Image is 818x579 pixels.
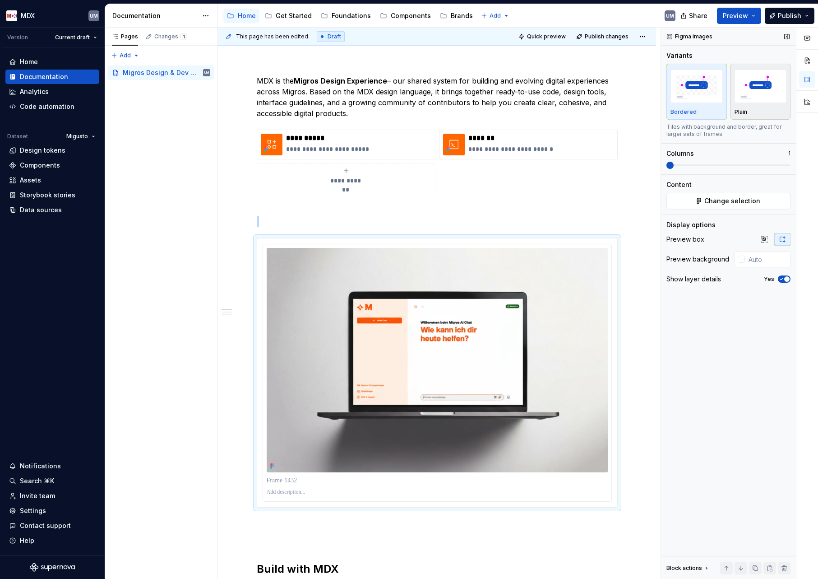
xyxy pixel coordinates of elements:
[666,64,727,120] button: placeholderBordered
[5,70,99,84] a: Documentation
[666,180,692,189] div: Content
[180,33,187,40] span: 1
[5,55,99,69] a: Home
[666,193,790,209] button: Change selection
[585,33,629,40] span: Publish changes
[55,34,90,41] span: Current draft
[666,220,716,229] div: Display options
[670,108,697,116] p: Bordered
[490,12,501,19] span: Add
[666,51,693,60] div: Variants
[735,70,787,103] img: placeholder
[20,205,62,215] div: Data sources
[5,84,99,99] a: Analytics
[257,562,618,576] h2: Build with MDX
[20,146,65,155] div: Design tokens
[257,75,618,119] p: MDX is the – our shared system for building and evolving digital experiences across Migros. Based...
[670,70,723,103] img: placeholder
[516,30,570,43] button: Quick preview
[730,64,791,120] button: placeholderPlain
[717,8,761,24] button: Preview
[666,275,721,284] div: Show layer details
[204,68,209,77] div: UM
[7,133,28,140] div: Dataset
[30,563,75,572] svg: Supernova Logo
[20,462,61,471] div: Notifications
[123,68,197,77] div: Migros Design & Dev Experience
[666,149,694,158] div: Columns
[112,33,138,40] div: Pages
[5,203,99,217] a: Data sources
[689,11,707,20] span: Share
[5,143,99,158] a: Design tokens
[51,31,101,44] button: Current draft
[527,33,566,40] span: Quick preview
[5,489,99,503] a: Invite team
[778,11,801,20] span: Publish
[5,518,99,533] button: Contact support
[20,191,75,200] div: Storybook stories
[666,123,790,138] div: Tiles with background and border, great for larger sets of frames.
[332,11,371,20] div: Foundations
[666,255,729,264] div: Preview background
[223,9,259,23] a: Home
[5,504,99,518] a: Settings
[108,65,214,80] a: Migros Design & Dev ExperienceUM
[223,7,476,25] div: Page tree
[276,11,312,20] div: Get Started
[20,521,71,530] div: Contact support
[478,9,512,22] button: Add
[436,9,476,23] a: Brands
[120,52,131,59] span: Add
[20,57,38,66] div: Home
[261,9,315,23] a: Get Started
[6,10,17,21] img: e41497f2-3305-4231-9db9-dd4d728291db.png
[573,30,633,43] button: Publish changes
[328,33,341,40] span: Draft
[21,11,35,20] div: MDX
[20,72,68,81] div: Documentation
[238,11,256,20] div: Home
[666,12,674,19] div: UM
[2,6,103,25] button: MDXUM
[261,134,282,155] img: faa3b186-dd5b-4911-9e3f-9ebe42ee0e4e.png
[20,491,55,500] div: Invite team
[745,251,790,267] input: Auto
[666,235,704,244] div: Preview box
[154,33,187,40] div: Changes
[676,8,713,24] button: Share
[5,158,99,173] a: Components
[765,8,814,24] button: Publish
[317,9,374,23] a: Foundations
[20,476,54,486] div: Search ⌘K
[20,102,74,111] div: Code automation
[20,506,46,515] div: Settings
[62,130,99,143] button: Migusto
[735,108,747,116] p: Plain
[5,533,99,548] button: Help
[704,196,760,205] span: Change selection
[20,87,49,96] div: Analytics
[90,12,98,19] div: UM
[376,9,434,23] a: Components
[5,474,99,488] button: Search ⌘K
[666,565,702,572] div: Block actions
[66,133,88,140] span: Migusto
[443,134,465,155] img: 74df3cb0-5968-48d2-8cd7-1545bf7e9dca.png
[112,11,198,20] div: Documentation
[108,65,214,80] div: Page tree
[666,562,710,574] div: Block actions
[5,459,99,473] button: Notifications
[391,11,431,20] div: Components
[451,11,473,20] div: Brands
[236,33,310,40] span: This page has been edited.
[723,11,748,20] span: Preview
[764,275,774,283] label: Yes
[5,99,99,114] a: Code automation
[20,176,41,185] div: Assets
[20,161,60,170] div: Components
[5,188,99,202] a: Storybook stories
[5,173,99,187] a: Assets
[7,34,28,41] div: Version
